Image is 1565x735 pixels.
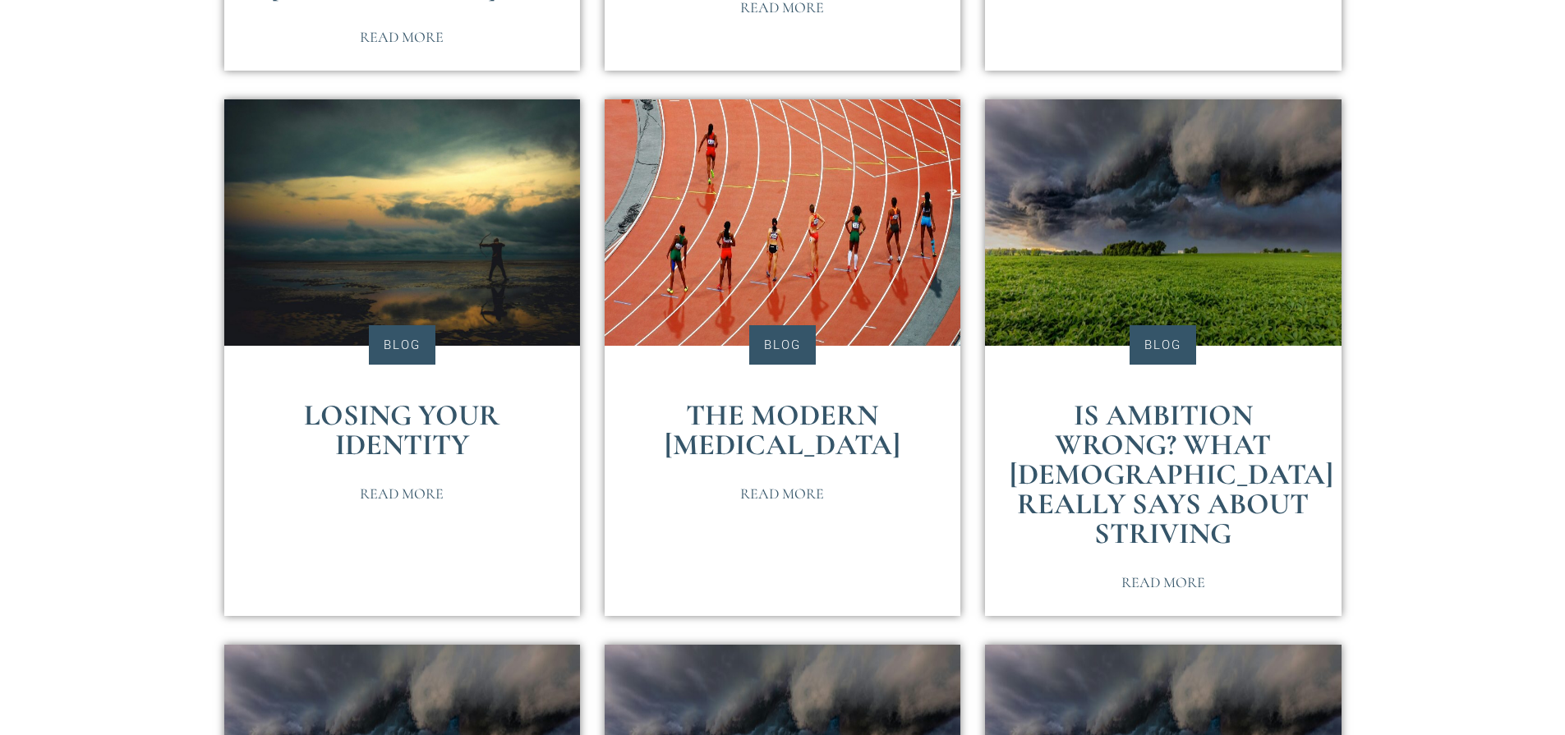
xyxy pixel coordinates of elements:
a: The Modern [MEDICAL_DATA] [665,397,900,462]
a: Is Ambition Wrong? What [DEMOGRAPHIC_DATA] Really Says About Striving [1010,397,1333,551]
span: Read More [360,30,444,44]
a: Read More [340,20,463,54]
span: Read More [360,486,444,501]
span: Read More [740,486,824,501]
a: Losing Your Identity [304,397,499,462]
img: race-801940_1920 [605,99,960,346]
a: Read More [720,476,844,511]
a: Read More [340,476,463,511]
span: Read More [1121,575,1205,590]
a: Read More [1102,565,1225,599]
